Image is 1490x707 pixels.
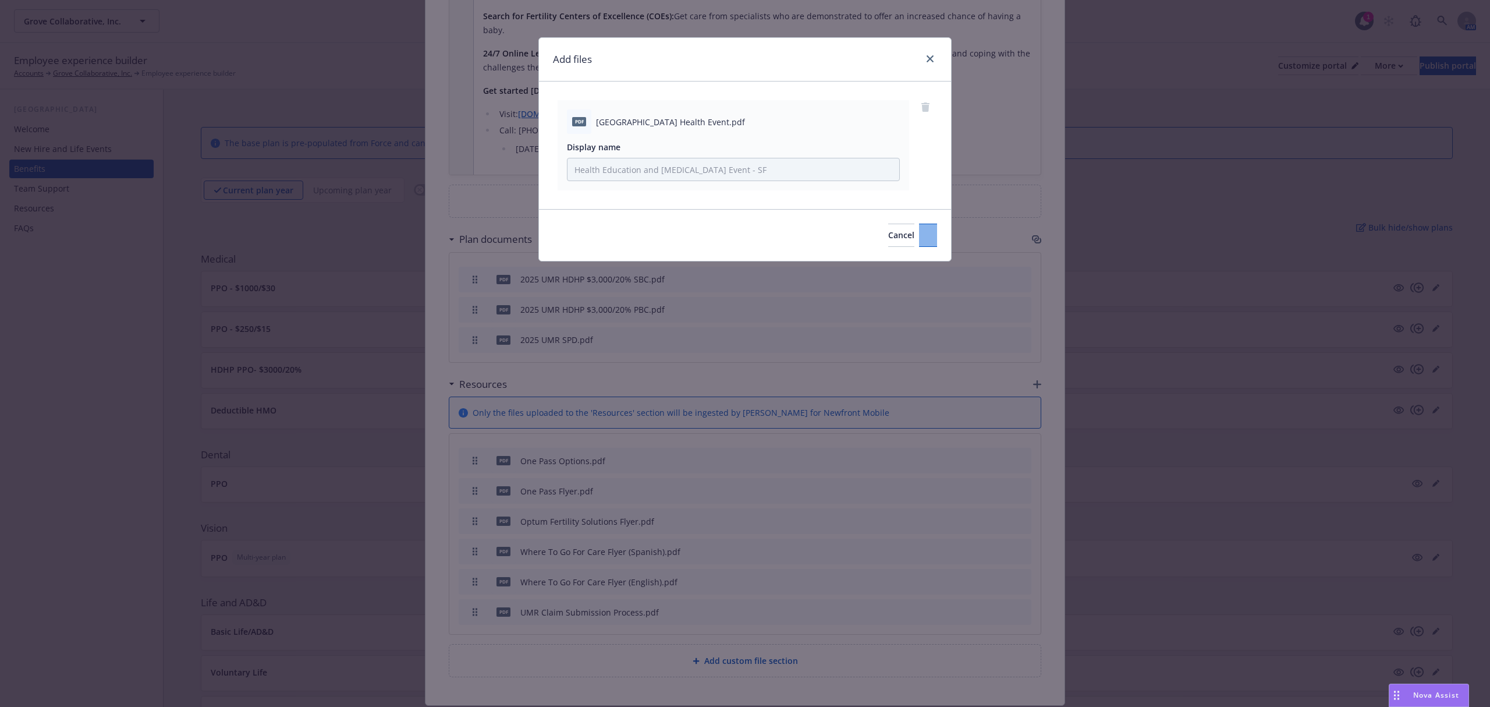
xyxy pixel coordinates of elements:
span: Nova Assist [1413,690,1459,700]
span: pdf [572,117,586,126]
a: close [923,52,937,66]
input: Add display name here... [567,158,899,181]
button: Nova Assist [1389,684,1469,707]
div: Drag to move [1389,684,1404,706]
button: Cancel [888,224,914,247]
h1: Add files [553,52,592,67]
a: remove [918,100,932,114]
span: Display name [567,142,620,153]
span: [GEOGRAPHIC_DATA] Health Event.pdf [596,116,745,128]
span: Cancel [888,229,914,241]
button: Save [919,224,937,247]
